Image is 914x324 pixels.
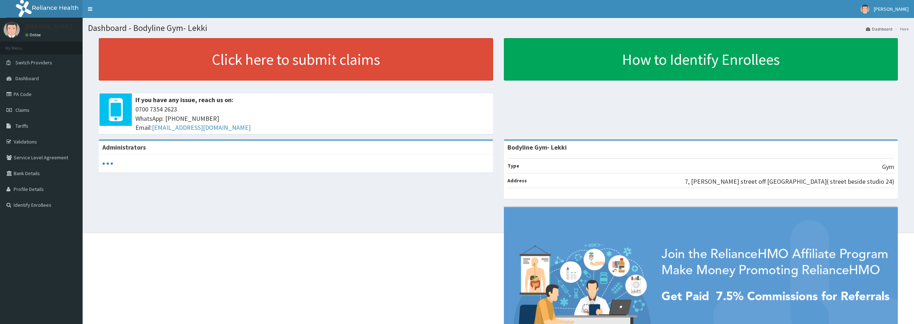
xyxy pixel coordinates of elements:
[102,158,113,169] svg: audio-loading
[99,38,493,81] a: Click here to submit claims
[15,59,52,66] span: Switch Providers
[860,5,869,14] img: User Image
[504,38,898,81] a: How to Identify Enrollees
[507,177,527,184] b: Address
[507,163,519,169] b: Type
[15,75,39,82] span: Dashboard
[15,123,28,129] span: Tariffs
[152,123,251,132] a: [EMAIL_ADDRESS][DOMAIN_NAME]
[893,26,909,32] li: Here
[882,162,894,172] p: Gym
[874,6,909,12] span: [PERSON_NAME]
[15,107,29,113] span: Claims
[135,96,233,104] b: If you have any issue, reach us on:
[507,143,567,151] strong: Bodyline Gym- Lekki
[25,23,72,30] p: [PERSON_NAME]
[4,22,20,38] img: User Image
[88,23,909,33] h1: Dashboard - Bodyline Gym- Lekki
[135,105,490,132] span: 0700 7354 2623 WhatsApp: [PHONE_NUMBER] Email:
[25,32,42,37] a: Online
[685,177,894,186] p: 7, [PERSON_NAME] street off [GEOGRAPHIC_DATA]( street beside studio 24)
[866,26,892,32] a: Dashboard
[102,143,146,151] b: Administrators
